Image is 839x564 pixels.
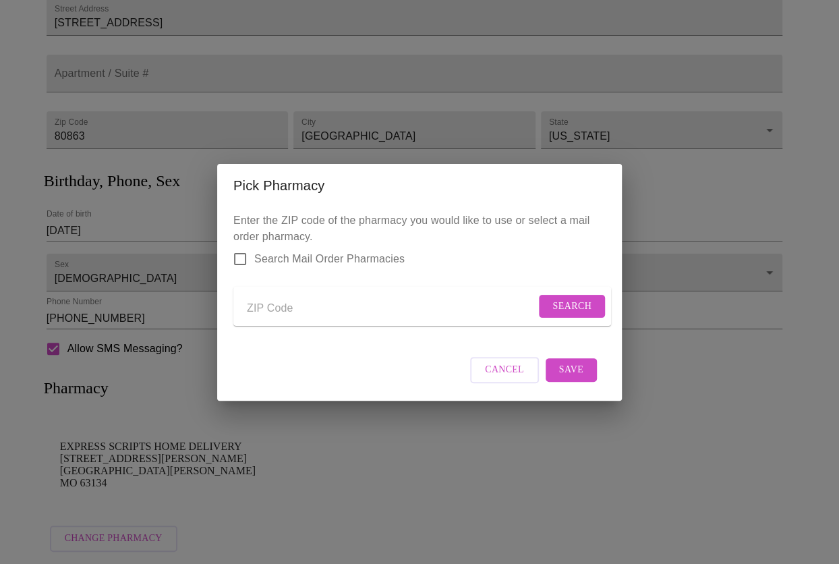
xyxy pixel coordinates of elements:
button: Cancel [470,357,539,383]
button: Search [539,295,605,318]
input: Send a message to your care team [247,298,536,320]
h2: Pick Pharmacy [233,175,606,196]
span: Cancel [485,362,524,378]
p: Enter the ZIP code of the pharmacy you would like to use or select a mail order pharmacy. [233,213,606,337]
span: Search [552,298,591,315]
span: Save [559,362,583,378]
span: Search Mail Order Pharmacies [254,251,405,267]
button: Save [546,358,597,382]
